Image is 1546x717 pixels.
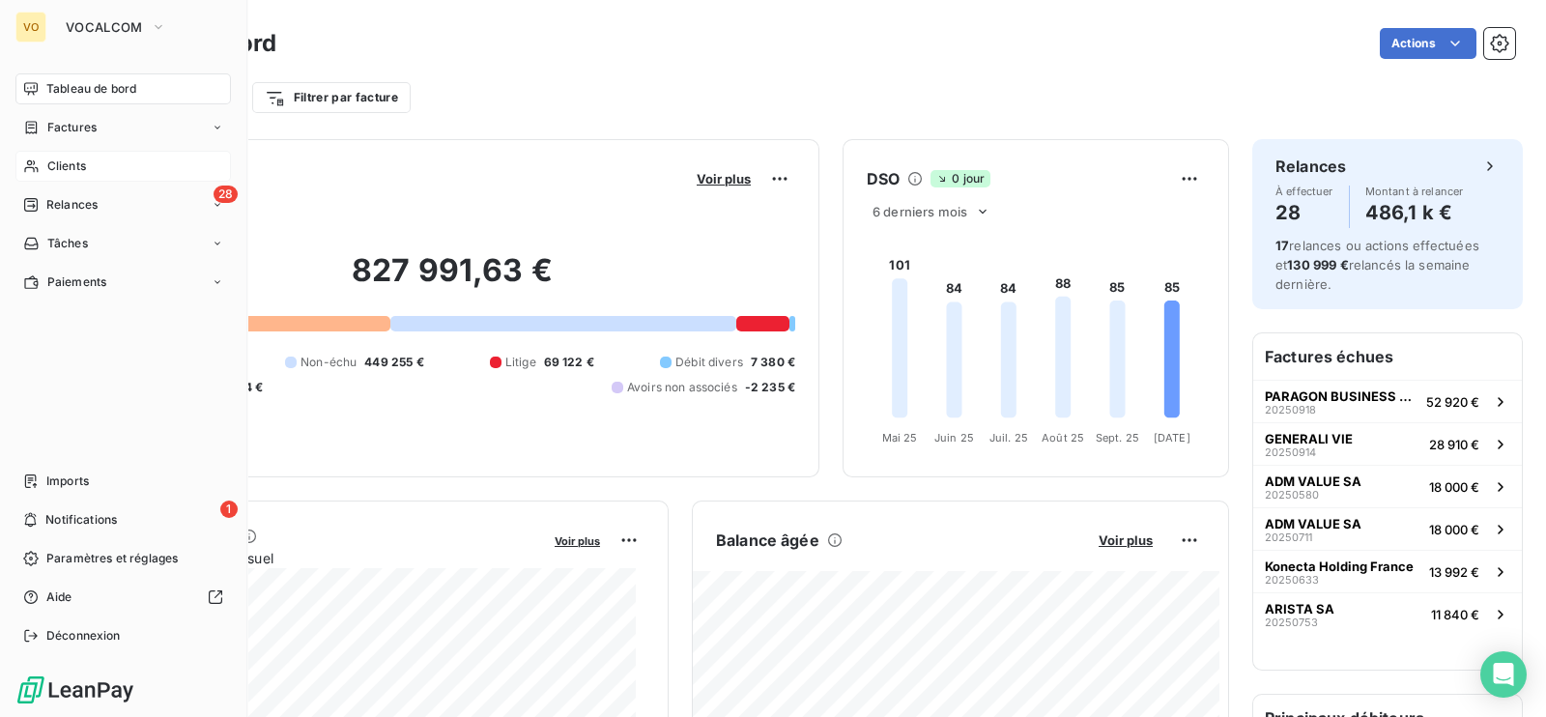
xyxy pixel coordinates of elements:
h4: 28 [1275,197,1333,228]
span: 130 999 € [1287,257,1348,272]
tspan: Mai 25 [882,431,918,445]
span: -2 235 € [745,379,795,396]
span: ARISTA SA [1265,601,1334,617]
span: Voir plus [1099,532,1153,548]
span: 20250633 [1265,574,1319,586]
h6: Balance âgée [716,529,819,552]
span: Imports [46,473,89,490]
span: Non-échu [301,354,357,371]
span: 7 380 € [751,354,795,371]
button: ARISTA SA2025075311 840 € [1253,592,1522,635]
div: VO [15,12,46,43]
span: Déconnexion [46,627,121,645]
tspan: Sept. 25 [1096,431,1139,445]
span: Paiements [47,273,106,291]
button: Voir plus [1093,531,1159,549]
span: 20250914 [1265,446,1316,458]
span: Voir plus [555,534,600,548]
button: PARAGON BUSINESS PROCESS SERVICES2025091852 920 € [1253,380,1522,422]
span: 28 910 € [1429,437,1479,452]
span: Tableau de bord [46,80,136,98]
span: Factures [47,119,97,136]
span: 20250753 [1265,617,1318,628]
span: 20250918 [1265,404,1316,416]
tspan: Juin 25 [934,431,974,445]
button: Voir plus [691,170,757,187]
div: Open Intercom Messenger [1480,651,1527,698]
span: 0 jour [930,170,990,187]
span: Aide [46,588,72,606]
span: 20250711 [1265,531,1312,543]
span: 6 derniers mois [873,204,967,219]
span: 13 992 € [1429,564,1479,580]
button: Voir plus [549,531,606,549]
button: GENERALI VIE2025091428 910 € [1253,422,1522,465]
span: ADM VALUE SA [1265,516,1361,531]
span: 69 122 € [544,354,594,371]
button: ADM VALUE SA2025071118 000 € [1253,507,1522,550]
span: Chiffre d'affaires mensuel [109,548,541,568]
button: Actions [1380,28,1476,59]
span: 28 [214,186,238,203]
span: 11 840 € [1431,607,1479,622]
button: ADM VALUE SA2025058018 000 € [1253,465,1522,507]
span: GENERALI VIE [1265,431,1353,446]
img: Logo LeanPay [15,674,135,705]
span: ADM VALUE SA [1265,473,1361,489]
span: Débit divers [675,354,743,371]
span: 449 255 € [364,354,423,371]
span: 18 000 € [1429,479,1479,495]
span: VOCALCOM [66,19,143,35]
span: À effectuer [1275,186,1333,197]
span: Relances [46,196,98,214]
button: Filtrer par facture [252,82,411,113]
span: 1 [220,501,238,518]
span: 17 [1275,238,1289,253]
h2: 827 991,63 € [109,251,795,309]
span: 52 920 € [1426,394,1479,410]
span: 18 000 € [1429,522,1479,537]
tspan: Août 25 [1042,431,1084,445]
span: PARAGON BUSINESS PROCESS SERVICES [1265,388,1418,404]
span: Avoirs non associés [627,379,737,396]
span: Montant à relancer [1365,186,1464,197]
span: Voir plus [697,171,751,186]
h6: DSO [867,167,900,190]
h6: Factures échues [1253,333,1522,380]
span: relances ou actions effectuées et relancés la semaine dernière. [1275,238,1479,292]
span: Paramètres et réglages [46,550,178,567]
span: 20250580 [1265,489,1319,501]
span: Clients [47,158,86,175]
span: Konecta Holding France [1265,559,1414,574]
span: Notifications [45,511,117,529]
tspan: [DATE] [1154,431,1190,445]
button: Konecta Holding France2025063313 992 € [1253,550,1522,592]
a: Aide [15,582,231,613]
h6: Relances [1275,155,1346,178]
span: Tâches [47,235,88,252]
h4: 486,1 k € [1365,197,1464,228]
span: Litige [505,354,536,371]
tspan: Juil. 25 [989,431,1028,445]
